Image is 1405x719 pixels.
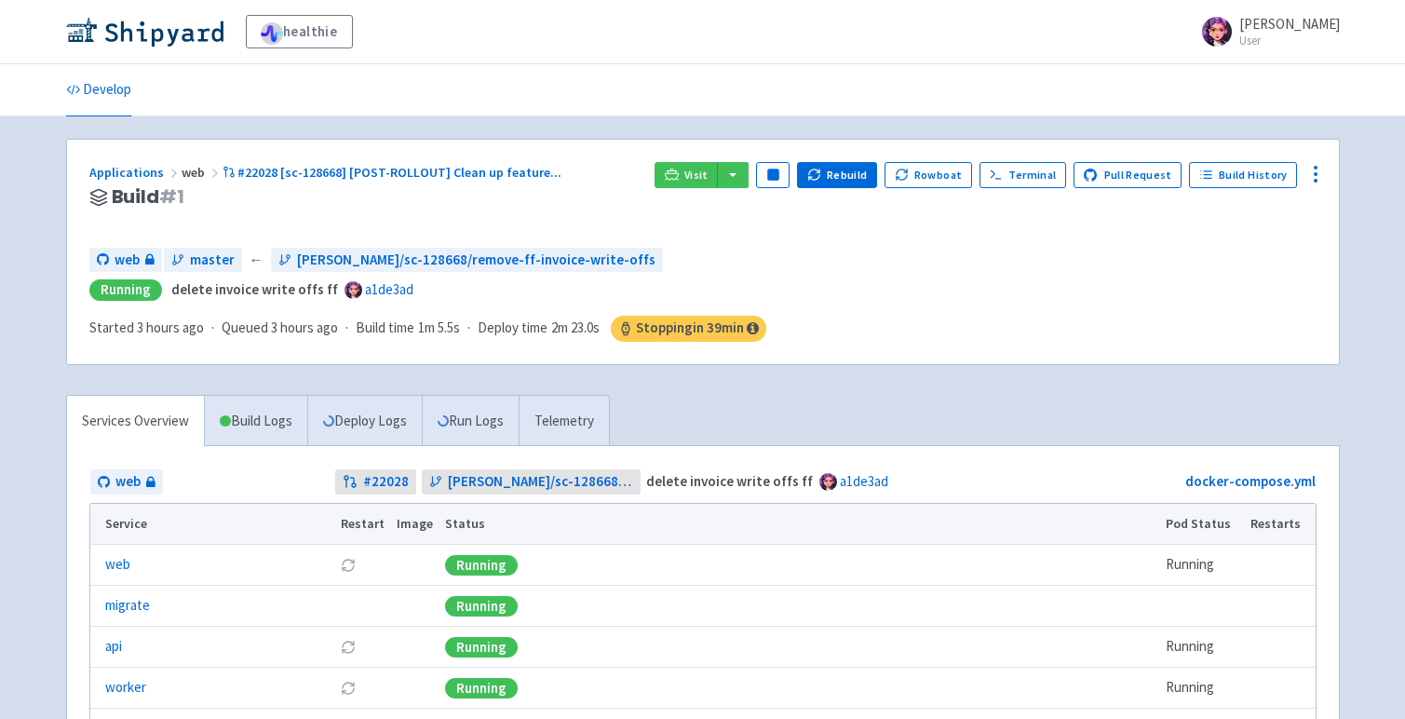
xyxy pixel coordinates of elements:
[655,162,718,188] a: Visit
[418,318,460,339] span: 1m 5.5s
[89,319,204,336] span: Started
[223,164,565,181] a: #22028 [sc-128668] [POST-ROLLOUT] Clean up feature...
[1159,668,1244,709] td: Running
[445,596,518,617] div: Running
[271,248,663,273] a: [PERSON_NAME]/sc-128668/remove-ff-invoice-write-offs
[307,396,422,447] a: Deploy Logs
[105,554,130,576] a: web
[551,318,600,339] span: 2m 23.0s
[89,316,766,342] div: · · ·
[1159,504,1244,545] th: Pod Status
[1159,545,1244,586] td: Running
[112,186,184,208] span: Build
[519,396,609,447] a: Telemetry
[164,248,242,273] a: master
[756,162,790,188] button: Pause
[115,250,140,271] span: web
[684,168,709,183] span: Visit
[90,504,335,545] th: Service
[105,595,150,617] a: migrate
[137,319,204,336] time: 3 hours ago
[1189,162,1297,188] a: Build History
[1244,504,1315,545] th: Restarts
[478,318,547,339] span: Deploy time
[390,504,439,545] th: Image
[271,319,338,336] time: 3 hours ago
[1239,15,1340,33] span: [PERSON_NAME]
[182,164,223,181] span: web
[445,678,518,699] div: Running
[159,183,184,210] span: # 1
[422,469,641,495] a: [PERSON_NAME]/sc-128668/remove-ff-invoice-write-offs
[979,162,1066,188] a: Terminal
[422,396,519,447] a: Run Logs
[797,162,877,188] button: Rebuild
[646,472,813,490] strong: delete invoice write offs ff
[66,17,223,47] img: Shipyard logo
[341,640,356,655] button: Restart pod
[250,250,263,271] span: ←
[1191,17,1340,47] a: [PERSON_NAME] User
[171,280,338,298] strong: delete invoice write offs ff
[205,396,307,447] a: Build Logs
[90,469,163,495] a: web
[335,504,391,545] th: Restart
[365,280,413,298] a: a1de3ad
[439,504,1159,545] th: Status
[105,677,146,699] a: worker
[89,164,182,181] a: Applications
[1159,627,1244,668] td: Running
[115,471,141,493] span: web
[67,396,204,447] a: Services Overview
[335,469,416,495] a: #22028
[448,471,633,493] span: [PERSON_NAME]/sc-128668/remove-ff-invoice-write-offs
[222,319,338,336] span: Queued
[1074,162,1182,188] a: Pull Request
[190,250,235,271] span: master
[246,15,353,48] a: healthie
[445,637,518,658] div: Running
[297,250,655,271] span: [PERSON_NAME]/sc-128668/remove-ff-invoice-write-offs
[341,558,356,573] button: Restart pod
[66,64,131,116] a: Develop
[341,681,356,696] button: Restart pod
[105,636,122,658] a: api
[363,471,409,493] strong: # 22028
[356,318,414,339] span: Build time
[89,248,162,273] a: web
[885,162,972,188] button: Rowboat
[1185,472,1316,490] a: docker-compose.yml
[89,279,162,301] div: Running
[1239,34,1340,47] small: User
[840,472,888,490] a: a1de3ad
[445,555,518,576] div: Running
[611,316,766,342] span: Stopping in 39 min
[237,164,561,181] span: #22028 [sc-128668] [POST-ROLLOUT] Clean up feature ...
